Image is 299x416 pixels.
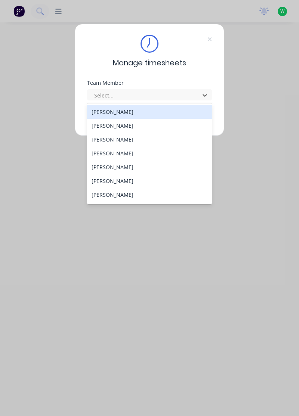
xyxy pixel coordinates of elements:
div: [PERSON_NAME] [87,119,212,133]
div: [PERSON_NAME] [87,105,212,119]
div: [PERSON_NAME] [87,188,212,202]
div: [PERSON_NAME] [87,160,212,174]
div: [PERSON_NAME] [87,202,212,215]
div: [PERSON_NAME] [87,174,212,188]
div: Team Member [87,80,212,86]
div: [PERSON_NAME] [87,133,212,146]
div: [PERSON_NAME] [87,146,212,160]
span: Manage timesheets [113,57,186,68]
